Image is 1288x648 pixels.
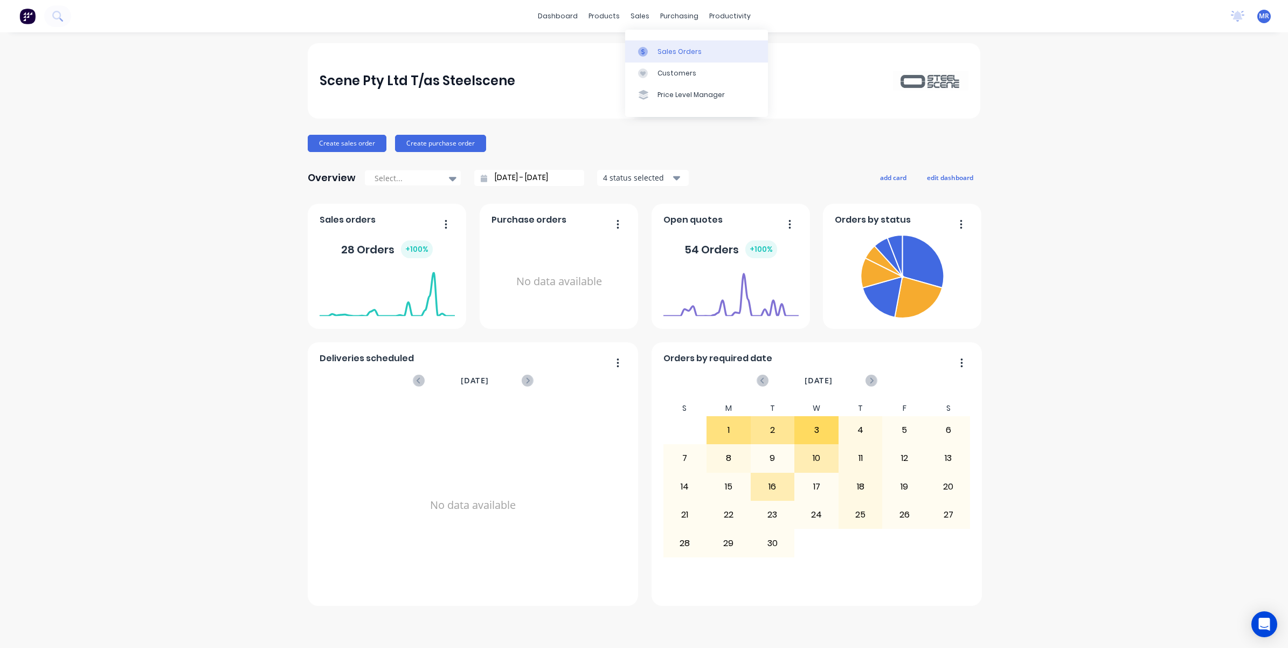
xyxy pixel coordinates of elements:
[461,375,489,387] span: [DATE]
[751,445,794,472] div: 9
[663,529,707,556] div: 28
[491,213,566,226] span: Purchase orders
[805,375,833,387] span: [DATE]
[655,8,704,24] div: purchasing
[751,501,794,528] div: 23
[401,240,433,258] div: + 100 %
[839,401,883,416] div: T
[707,501,750,528] div: 22
[341,240,433,258] div: 28 Orders
[320,70,515,92] div: Scene Pty Ltd T/as Steelscene
[883,417,926,444] div: 5
[893,71,968,90] img: Scene Pty Ltd T/as Steelscene
[883,473,926,500] div: 19
[657,68,696,78] div: Customers
[751,473,794,500] div: 16
[603,172,671,183] div: 4 status selected
[839,501,882,528] div: 25
[395,135,486,152] button: Create purchase order
[320,213,376,226] span: Sales orders
[684,240,777,258] div: 54 Orders
[795,473,838,500] div: 17
[795,501,838,528] div: 24
[926,401,971,416] div: S
[663,213,723,226] span: Open quotes
[927,445,970,472] div: 13
[873,170,913,184] button: add card
[532,8,583,24] a: dashboard
[707,417,750,444] div: 1
[308,135,386,152] button: Create sales order
[707,401,751,416] div: M
[663,401,707,416] div: S
[625,8,655,24] div: sales
[920,170,980,184] button: edit dashboard
[795,445,838,472] div: 10
[751,417,794,444] div: 2
[927,417,970,444] div: 6
[19,8,36,24] img: Factory
[663,473,707,500] div: 14
[707,529,750,556] div: 29
[1251,611,1277,637] div: Open Intercom Messenger
[583,8,625,24] div: products
[751,401,795,416] div: T
[839,473,882,500] div: 18
[625,84,768,106] a: Price Level Manager
[625,40,768,62] a: Sales Orders
[839,417,882,444] div: 4
[927,473,970,500] div: 20
[491,231,627,333] div: No data available
[882,401,926,416] div: F
[883,501,926,528] div: 26
[751,529,794,556] div: 30
[707,473,750,500] div: 15
[663,445,707,472] div: 7
[1259,11,1269,21] span: MR
[839,445,882,472] div: 11
[657,47,702,57] div: Sales Orders
[663,501,707,528] div: 21
[657,90,725,100] div: Price Level Manager
[320,401,627,610] div: No data available
[835,213,911,226] span: Orders by status
[927,501,970,528] div: 27
[745,240,777,258] div: + 100 %
[704,8,756,24] div: productivity
[795,417,838,444] div: 3
[707,445,750,472] div: 8
[625,63,768,84] a: Customers
[883,445,926,472] div: 12
[597,170,689,186] button: 4 status selected
[794,401,839,416] div: W
[308,167,356,189] div: Overview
